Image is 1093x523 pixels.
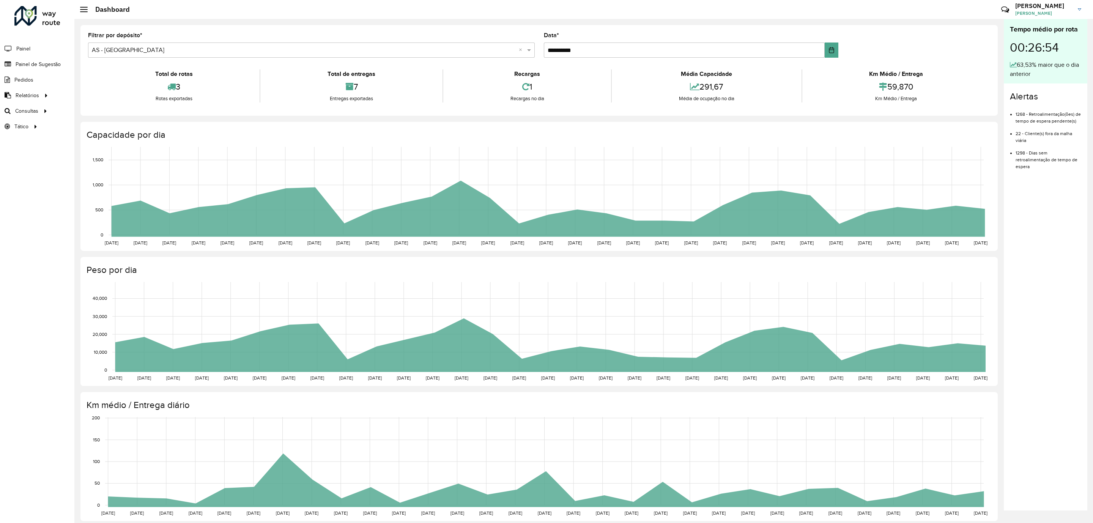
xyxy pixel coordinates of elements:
text: [DATE] [279,240,292,245]
span: Relatórios [16,91,39,99]
text: [DATE] [828,510,842,515]
text: [DATE] [830,375,843,380]
text: [DATE] [714,375,728,380]
text: [DATE] [397,375,411,380]
div: 59,870 [804,79,988,95]
text: [DATE] [945,240,959,245]
text: [DATE] [858,240,872,245]
button: Choose Date [825,43,838,58]
text: [DATE] [538,510,551,515]
text: [DATE] [249,240,263,245]
text: [DATE] [426,375,439,380]
div: 63,53% maior que o dia anterior [1010,60,1081,79]
div: Média Capacidade [614,69,799,79]
label: Filtrar por depósito [88,31,142,40]
text: [DATE] [916,375,930,380]
h4: Peso por dia [87,265,990,276]
text: [DATE] [655,240,669,245]
text: [DATE] [858,510,871,515]
text: [DATE] [916,240,930,245]
text: 20,000 [93,332,107,337]
h4: Km médio / Entrega diário [87,400,990,411]
li: 22 - Cliente(s) fora da malha viária [1016,124,1081,144]
text: 1,500 [93,158,103,162]
text: [DATE] [829,240,843,245]
text: [DATE] [336,240,350,245]
text: [DATE] [224,375,238,380]
text: [DATE] [628,375,641,380]
text: 200 [92,416,100,421]
h4: Capacidade por dia [87,129,990,140]
div: 3 [90,79,258,95]
div: Recargas [445,69,609,79]
text: 100 [93,459,100,464]
text: [DATE] [858,375,872,380]
text: [DATE] [800,240,814,245]
text: [DATE] [166,375,180,380]
text: [DATE] [510,240,524,245]
text: [DATE] [247,510,260,515]
li: 1268 - Retroalimentação(ões) de tempo de espera pendente(s) [1016,105,1081,124]
text: [DATE] [599,375,613,380]
text: [DATE] [217,510,231,515]
span: Painel de Sugestão [16,60,61,68]
text: 1,000 [93,183,103,187]
text: [DATE] [945,510,959,515]
a: Contato Rápido [997,2,1013,18]
text: [DATE] [109,375,122,380]
text: [DATE] [363,510,377,515]
div: Total de rotas [90,69,258,79]
text: [DATE] [424,240,437,245]
text: [DATE] [772,375,786,380]
text: [DATE] [509,510,522,515]
text: [DATE] [887,240,901,245]
text: [DATE] [276,510,290,515]
text: [DATE] [570,375,584,380]
text: [DATE] [134,240,147,245]
text: [DATE] [253,375,266,380]
div: Média de ocupação no dia [614,95,799,102]
text: [DATE] [334,510,348,515]
span: Tático [14,123,28,131]
text: [DATE] [654,510,668,515]
text: [DATE] [394,240,408,245]
text: [DATE] [626,240,640,245]
text: [DATE] [713,240,727,245]
div: 00:26:54 [1010,35,1081,60]
text: [DATE] [162,240,176,245]
text: [DATE] [455,375,468,380]
text: [DATE] [887,375,901,380]
text: [DATE] [368,375,382,380]
text: [DATE] [799,510,813,515]
span: Painel [16,45,30,53]
text: [DATE] [189,510,202,515]
h3: [PERSON_NAME] [1015,2,1072,9]
text: [DATE] [801,375,814,380]
text: 30,000 [93,314,107,319]
text: 0 [104,367,107,372]
text: 150 [93,437,100,442]
li: 1298 - Dias sem retroalimentação de tempo de espera [1016,144,1081,170]
text: [DATE] [541,375,555,380]
text: [DATE] [310,375,324,380]
text: [DATE] [568,240,582,245]
text: [DATE] [452,240,466,245]
text: [DATE] [195,375,209,380]
text: [DATE] [307,240,321,245]
label: Data [544,31,559,40]
text: [DATE] [683,510,697,515]
span: Pedidos [14,76,33,84]
text: [DATE] [742,240,756,245]
text: [DATE] [657,375,670,380]
div: Km Médio / Entrega [804,95,988,102]
text: [DATE] [684,240,698,245]
text: [DATE] [625,510,638,515]
text: 10,000 [94,350,107,354]
text: [DATE] [192,240,205,245]
text: [DATE] [220,240,234,245]
text: [DATE] [916,510,929,515]
text: [DATE] [101,510,115,515]
text: [DATE] [567,510,580,515]
text: [DATE] [741,510,755,515]
span: [PERSON_NAME] [1015,10,1072,17]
